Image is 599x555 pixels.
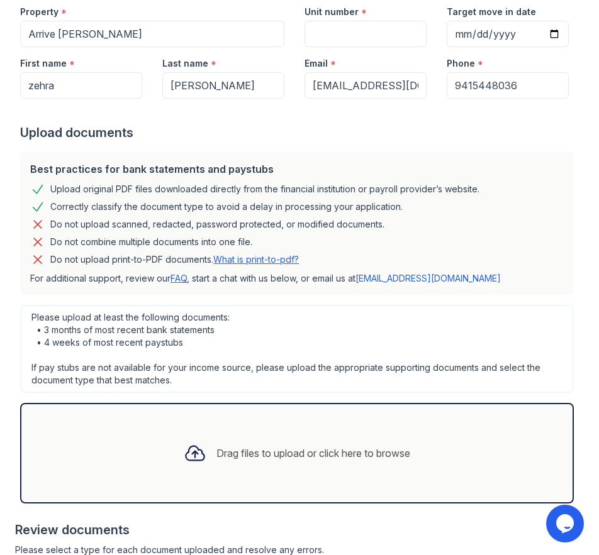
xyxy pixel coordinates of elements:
[213,254,299,265] a: What is print-to-pdf?
[162,57,208,70] label: Last name
[20,6,59,18] label: Property
[305,57,328,70] label: Email
[447,6,536,18] label: Target move in date
[50,253,299,266] p: Do not upload print-to-PDF documents.
[50,234,252,250] div: Do not combine multiple documents into one file.
[15,521,579,539] div: Review documents
[50,182,479,197] div: Upload original PDF files downloaded directly from the financial institution or payroll provider’...
[30,272,564,285] p: For additional support, review our , start a chat with us below, or email us at
[50,217,384,232] div: Do not upload scanned, redacted, password protected, or modified documents.
[355,273,501,283] a: [EMAIL_ADDRESS][DOMAIN_NAME]
[20,57,67,70] label: First name
[20,305,574,393] div: Please upload at least the following documents: • 3 months of most recent bank statements • 4 wee...
[20,124,579,141] div: Upload documents
[30,162,564,177] div: Best practices for bank statements and paystubs
[171,273,187,283] a: FAQ
[50,199,403,214] div: Correctly classify the document type to avoid a delay in processing your application.
[546,505,586,542] iframe: chat widget
[447,57,475,70] label: Phone
[216,446,410,461] div: Drag files to upload or click here to browse
[305,6,359,18] label: Unit number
